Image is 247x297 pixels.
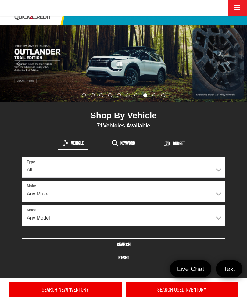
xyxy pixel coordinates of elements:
[22,122,225,129] div: Vehicles Available
[108,93,112,97] li: Go to slide number 4.
[174,265,207,273] span: Live Chat
[22,110,225,122] div: Shop By Vehicle
[184,286,206,293] span: Inventory
[161,93,165,97] li: Go to slide number 10.
[117,93,121,97] li: Go to slide number 5.
[170,260,212,277] a: Live Chat
[220,265,238,273] span: Text
[22,238,225,251] button: Search
[82,93,86,97] li: Go to slide number 1.
[134,93,138,97] li: Go to slide number 7.
[67,286,89,293] span: Inventory
[27,184,36,189] label: Make
[126,93,130,97] li: Go to slide number 6.
[27,159,35,165] label: Type
[13,287,118,293] h4: Search New
[9,282,122,297] a: Search NewInventory
[152,93,156,97] li: Go to slide number 9.
[216,260,242,277] a: Text
[22,251,225,264] button: Reset
[130,287,234,293] h4: Search Used
[99,93,103,97] li: Go to slide number 3.
[173,141,185,145] span: Budget
[97,123,103,129] span: 71
[71,141,84,145] span: Vehicle
[120,141,135,145] span: Keyword
[126,282,238,297] a: Search UsedInventory
[27,208,38,213] label: Model
[143,93,147,97] li: Go to slide number 8.
[91,93,95,97] li: Go to slide number 2.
